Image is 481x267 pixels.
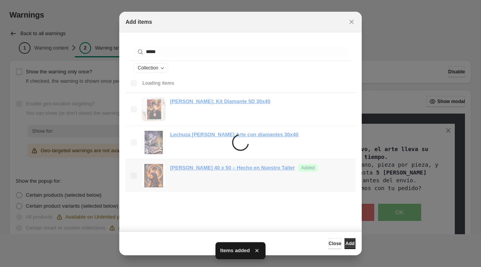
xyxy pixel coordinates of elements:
span: Items added [220,247,250,255]
h2: Add items [126,18,152,26]
button: Add [345,238,355,249]
span: Collection [138,65,158,71]
button: Collection [134,64,168,72]
button: Close [328,238,341,249]
span: Add [345,240,354,247]
button: Close [346,16,357,27]
span: Close [328,240,341,247]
